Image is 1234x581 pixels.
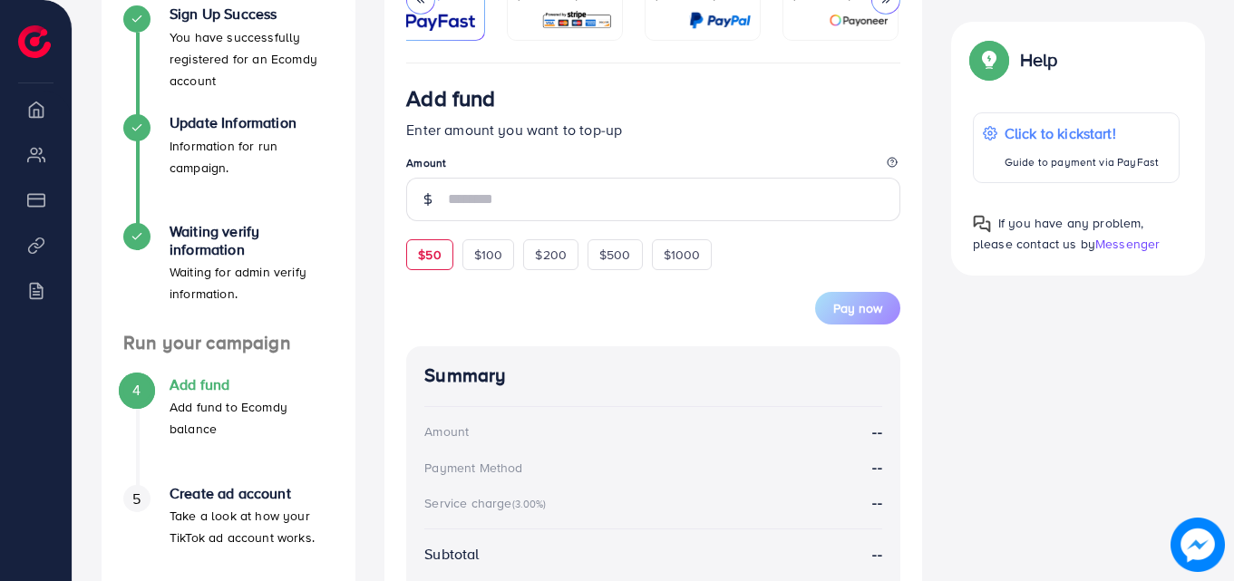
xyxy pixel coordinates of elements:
[474,246,503,264] span: $100
[18,25,51,58] img: logo
[170,223,334,257] h4: Waiting verify information
[170,26,334,92] p: You have successfully registered for an Ecomdy account
[833,299,882,317] span: Pay now
[1095,235,1160,253] span: Messenger
[102,114,355,223] li: Update Information
[424,459,522,477] div: Payment Method
[872,421,881,442] strong: --
[872,544,881,565] strong: --
[664,246,701,264] span: $1000
[170,135,334,179] p: Information for run campaign.
[829,10,889,31] img: card
[102,223,355,332] li: Waiting verify information
[424,494,551,512] div: Service charge
[424,422,469,441] div: Amount
[535,246,567,264] span: $200
[872,457,881,478] strong: --
[102,5,355,114] li: Sign Up Success
[170,114,334,131] h4: Update Information
[406,85,495,111] h3: Add fund
[170,5,334,23] h4: Sign Up Success
[815,292,900,324] button: Pay now
[406,155,900,178] legend: Amount
[689,10,751,31] img: card
[1020,49,1058,71] p: Help
[1171,518,1225,572] img: image
[872,492,881,512] strong: --
[170,485,334,502] h4: Create ad account
[1005,151,1159,173] p: Guide to payment via PayFast
[170,396,334,440] p: Add fund to Ecomdy balance
[170,505,334,548] p: Take a look at how your TikTok ad account works.
[973,214,1144,253] span: If you have any problem, please contact us by
[170,376,334,393] h4: Add fund
[541,10,613,31] img: card
[132,380,141,401] span: 4
[170,261,334,305] p: Waiting for admin verify information.
[599,246,631,264] span: $500
[973,44,1006,76] img: Popup guide
[132,489,141,509] span: 5
[406,119,900,140] p: Enter amount you want to top-up
[102,332,355,354] h4: Run your campaign
[424,544,479,565] div: Subtotal
[418,246,441,264] span: $50
[383,10,475,31] img: card
[424,364,882,387] h4: Summary
[102,376,355,485] li: Add fund
[973,215,991,233] img: Popup guide
[1005,122,1159,144] p: Click to kickstart!
[512,497,547,511] small: (3.00%)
